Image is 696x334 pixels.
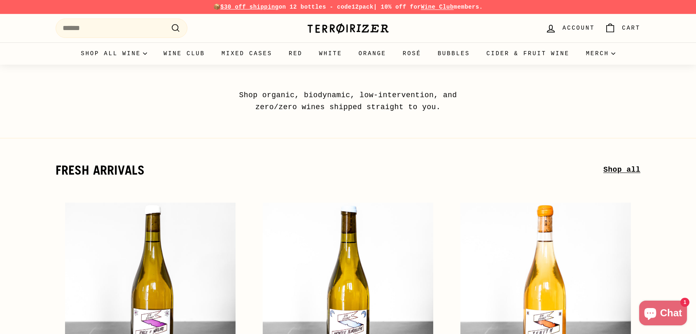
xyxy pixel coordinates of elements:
div: Primary [39,42,657,65]
span: $30 off shipping [220,4,279,10]
a: Shop all [603,164,640,176]
a: Wine Club [155,42,213,65]
h2: fresh arrivals [56,163,603,177]
a: Wine Club [421,4,454,10]
p: Shop organic, biodynamic, low-intervention, and zero/zero wines shipped straight to you. [220,89,476,113]
a: Red [280,42,311,65]
strong: 12pack [352,4,374,10]
a: Cart [600,16,645,40]
a: Orange [350,42,395,65]
summary: Shop all wine [72,42,155,65]
a: White [311,42,350,65]
span: Account [563,23,595,33]
a: Cider & Fruit Wine [478,42,578,65]
a: Mixed Cases [213,42,280,65]
summary: Merch [578,42,624,65]
a: Bubbles [430,42,478,65]
p: 📦 on 12 bottles - code | 10% off for members. [56,2,640,12]
a: Rosé [395,42,430,65]
span: Cart [622,23,640,33]
inbox-online-store-chat: Shopify online store chat [637,301,689,327]
a: Account [540,16,600,40]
